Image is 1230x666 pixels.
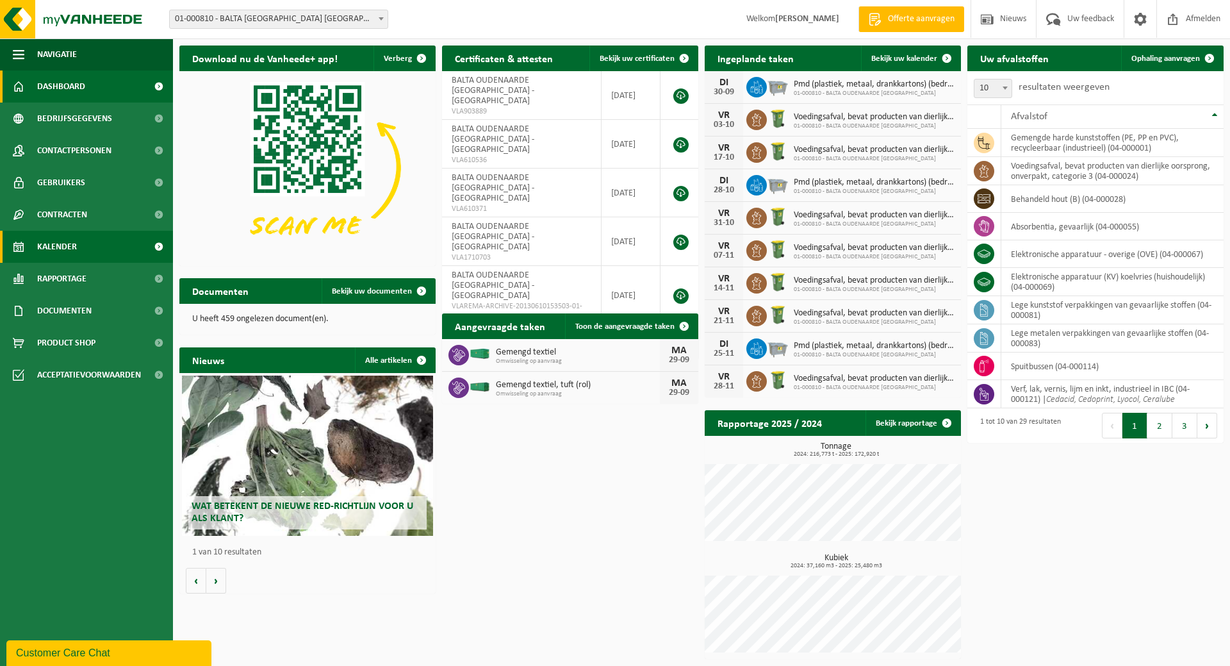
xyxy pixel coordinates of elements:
span: Bekijk uw kalender [871,54,937,63]
h2: Download nu de Vanheede+ app! [179,46,350,71]
div: 30-09 [711,88,737,97]
span: Bekijk uw documenten [332,287,412,296]
img: HK-XC-40-GN-00 [469,348,491,360]
span: 01-000810 - BALTA OUDENAARDE [GEOGRAPHIC_DATA] [794,319,955,326]
td: [DATE] [602,71,660,120]
span: Gebruikers [37,167,85,199]
div: 28-10 [711,186,737,195]
span: Contactpersonen [37,135,111,167]
span: VLAREMA-ARCHIVE-20130610153503-01-000810 [452,301,591,322]
h2: Rapportage 2025 / 2024 [705,410,835,435]
span: Voedingsafval, bevat producten van dierlijke oorsprong, onverpakt, categorie 3 [794,374,955,384]
h2: Certificaten & attesten [442,46,566,71]
span: Pmd (plastiek, metaal, drankkartons) (bedrijven) [794,178,955,188]
span: BALTA OUDENAARDE [GEOGRAPHIC_DATA] - [GEOGRAPHIC_DATA] [452,76,534,106]
span: 2024: 216,773 t - 2025: 172,920 t [711,451,961,458]
button: Previous [1102,413,1122,438]
a: Bekijk uw documenten [322,278,434,304]
h3: Tonnage [711,442,961,458]
div: 29-09 [666,388,692,397]
td: [DATE] [602,120,660,169]
span: BALTA OUDENAARDE [GEOGRAPHIC_DATA] - [GEOGRAPHIC_DATA] [452,271,534,301]
button: 1 [1122,413,1147,438]
div: VR [711,110,737,121]
td: lege metalen verpakkingen van gevaarlijke stoffen (04-000083) [1001,324,1224,353]
button: Verberg [373,46,434,71]
td: voedingsafval, bevat producten van dierlijke oorsprong, onverpakt, categorie 3 (04-000024) [1001,157,1224,185]
i: Cedacid, Cedoprint, Lyocol, Ceralube [1046,395,1175,404]
div: MA [666,378,692,388]
span: Voedingsafval, bevat producten van dierlijke oorsprong, onverpakt, categorie 3 [794,276,955,286]
td: [DATE] [602,169,660,217]
div: DI [711,339,737,349]
a: Alle artikelen [355,347,434,373]
td: [DATE] [602,266,660,325]
img: WB-0240-HPE-GN-50 [767,271,789,293]
a: Offerte aanvragen [858,6,964,32]
img: WB-2500-GAL-GY-01 [767,75,789,97]
td: gemengde harde kunststoffen (PE, PP en PVC), recycleerbaar (industrieel) (04-000001) [1001,129,1224,157]
a: Bekijk uw kalender [861,46,960,71]
img: WB-0240-HPE-GN-50 [767,304,789,326]
div: DI [711,78,737,88]
td: [DATE] [602,217,660,266]
button: Volgende [206,568,226,594]
div: 31-10 [711,219,737,228]
img: Download de VHEPlus App [179,71,436,263]
td: elektronische apparatuur (KV) koelvries (huishoudelijk) (04-000069) [1001,268,1224,296]
img: WB-0240-HPE-GN-50 [767,206,789,228]
h2: Nieuws [179,347,237,372]
h2: Uw afvalstoffen [967,46,1062,71]
span: Gemengd textiel [496,347,660,358]
h2: Ingeplande taken [705,46,807,71]
span: Acceptatievoorwaarden [37,359,141,391]
span: 01-000810 - BALTA OUDENAARDE [GEOGRAPHIC_DATA] [794,384,955,392]
h2: Aangevraagde taken [442,313,558,338]
div: 21-11 [711,317,737,326]
div: VR [711,241,737,251]
img: WB-0240-HPE-GN-50 [767,369,789,391]
img: WB-0240-HPE-GN-50 [767,108,789,129]
span: Navigatie [37,38,77,71]
span: 10 [974,79,1012,98]
img: WB-0240-HPE-GN-50 [767,238,789,260]
span: VLA903889 [452,106,591,117]
button: Next [1197,413,1217,438]
span: Voedingsafval, bevat producten van dierlijke oorsprong, onverpakt, categorie 3 [794,308,955,319]
span: Rapportage [37,263,86,295]
span: Ophaling aanvragen [1131,54,1200,63]
span: 01-000810 - BALTA OUDENAARDE [GEOGRAPHIC_DATA] [794,188,955,196]
a: Bekijk uw certificaten [589,46,697,71]
span: Afvalstof [1011,112,1047,122]
div: 29-09 [666,356,692,365]
img: HK-XA-30-GN-00 [469,381,491,392]
span: Voedingsafval, bevat producten van dierlijke oorsprong, onverpakt, categorie 3 [794,145,955,155]
a: Bekijk rapportage [865,410,960,436]
span: Pmd (plastiek, metaal, drankkartons) (bedrijven) [794,341,955,351]
button: Vorige [186,568,206,594]
span: Pmd (plastiek, metaal, drankkartons) (bedrijven) [794,79,955,90]
div: VR [711,372,737,382]
span: 10 [974,79,1012,97]
div: VR [711,274,737,284]
span: Toon de aangevraagde taken [575,322,675,331]
span: Omwisseling op aanvraag [496,390,660,398]
a: Ophaling aanvragen [1121,46,1222,71]
h2: Documenten [179,278,261,303]
strong: [PERSON_NAME] [775,14,839,24]
div: DI [711,176,737,186]
span: Bedrijfsgegevens [37,103,112,135]
span: Gemengd textiel, tuft (rol) [496,380,660,390]
span: Product Shop [37,327,95,359]
button: 2 [1147,413,1172,438]
span: 01-000810 - BALTA OUDENAARDE [GEOGRAPHIC_DATA] [794,122,955,130]
td: verf, lak, vernis, lijm en inkt, industrieel in IBC (04-000121) | [1001,380,1224,408]
td: behandeld hout (B) (04-000028) [1001,185,1224,213]
span: BALTA OUDENAARDE [GEOGRAPHIC_DATA] - [GEOGRAPHIC_DATA] [452,124,534,154]
div: 14-11 [711,284,737,293]
img: WB-2500-GAL-GY-01 [767,173,789,195]
span: 01-000810 - BALTA OUDENAARDE [GEOGRAPHIC_DATA] [794,90,955,97]
td: spuitbussen (04-000114) [1001,353,1224,380]
p: 1 van 10 resultaten [192,548,429,557]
